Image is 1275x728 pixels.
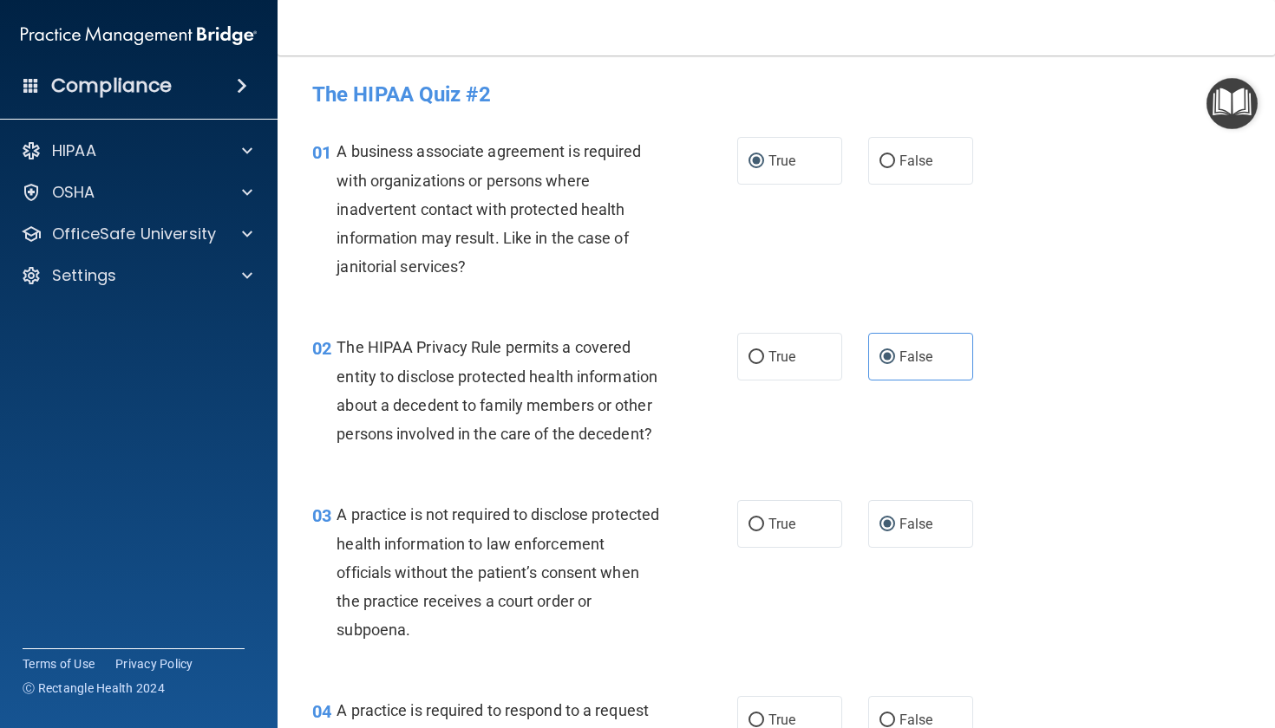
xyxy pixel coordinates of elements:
span: True [768,348,795,365]
input: False [879,518,895,531]
a: Settings [21,265,252,286]
a: Terms of Use [23,655,95,673]
span: A practice is not required to disclose protected health information to law enforcement officials ... [337,505,659,639]
iframe: Drift Widget Chat Controller [1188,608,1254,674]
span: True [768,712,795,728]
p: OfficeSafe University [52,224,216,244]
span: Ⓒ Rectangle Health 2024 [23,679,165,697]
input: True [749,518,764,531]
a: OSHA [21,182,252,203]
img: PMB logo [21,18,257,53]
a: HIPAA [21,140,252,161]
span: True [768,516,795,532]
button: Open Resource Center [1206,78,1258,129]
input: True [749,155,764,168]
input: True [749,351,764,364]
h4: The HIPAA Quiz #2 [312,83,1240,106]
span: True [768,153,795,169]
input: False [879,714,895,727]
a: OfficeSafe University [21,224,252,244]
span: False [899,516,933,532]
input: True [749,714,764,727]
span: 01 [312,142,331,163]
p: Settings [52,265,116,286]
input: False [879,351,895,364]
span: False [899,712,933,728]
input: False [879,155,895,168]
a: Privacy Policy [115,655,193,673]
span: The HIPAA Privacy Rule permits a covered entity to disclose protected health information about a ... [337,338,657,443]
span: A business associate agreement is required with organizations or persons where inadvertent contac... [337,142,641,276]
span: False [899,348,933,365]
h4: Compliance [51,74,172,98]
p: HIPAA [52,140,96,161]
span: 03 [312,505,331,526]
p: OSHA [52,182,95,203]
span: False [899,153,933,169]
span: 04 [312,701,331,722]
span: 02 [312,338,331,359]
